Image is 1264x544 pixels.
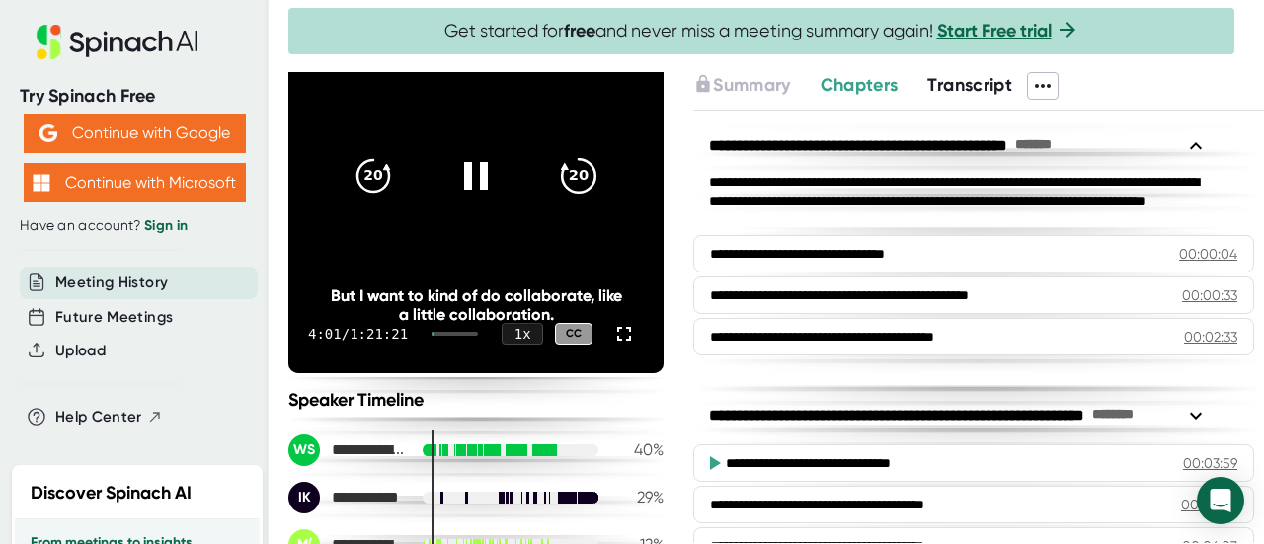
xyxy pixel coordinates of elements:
button: Continue with Microsoft [24,163,246,202]
div: Isabel Kuzy [288,482,407,513]
span: Help Center [55,406,142,428]
span: Transcript [927,74,1012,96]
button: Upload [55,340,106,362]
button: Continue with Google [24,114,246,153]
div: 4:01 / 1:21:21 [308,326,408,342]
button: Transcript [927,72,1012,99]
div: Speaker Timeline [288,389,664,411]
img: Aehbyd4JwY73AAAAAElFTkSuQmCC [39,124,57,142]
div: Have an account? [20,217,249,235]
div: 40 % [614,440,664,459]
div: Upgrade to access [693,72,820,100]
div: CC [555,323,592,346]
button: Summary [693,72,790,99]
div: 1 x [502,323,543,345]
span: Chapters [821,74,899,96]
div: But I want to kind of do collaborate, like a little collaboration. [326,286,626,324]
div: 29 % [614,488,664,506]
div: Try Spinach Free [20,85,249,108]
div: Open Intercom Messenger [1197,477,1244,524]
div: WS [288,434,320,466]
span: Summary [713,74,790,96]
div: 00:00:33 [1182,285,1237,305]
div: 00:03:59 [1183,453,1237,473]
button: Help Center [55,406,163,428]
div: 00:04:30 [1181,495,1237,514]
div: Wower, Sylvia [288,434,407,466]
button: Meeting History [55,272,168,294]
button: Chapters [821,72,899,99]
a: Start Free trial [937,20,1052,41]
div: 00:00:04 [1179,244,1237,264]
a: Sign in [144,217,188,234]
span: Get started for and never miss a meeting summary again! [444,20,1079,42]
b: free [564,20,595,41]
h2: Discover Spinach AI [31,480,192,506]
div: 00:02:33 [1184,327,1237,347]
button: Future Meetings [55,306,173,329]
div: IK [288,482,320,513]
